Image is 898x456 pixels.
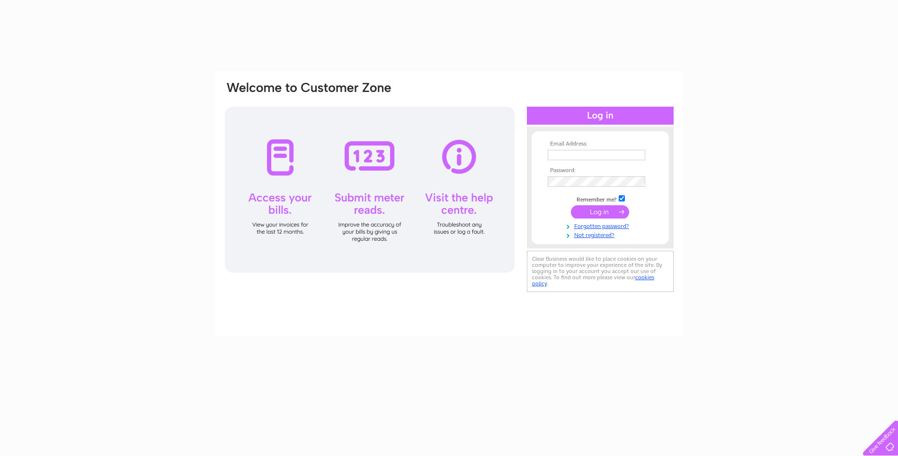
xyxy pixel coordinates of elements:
[548,221,655,230] a: Forgotten password?
[545,194,655,203] td: Remember me?
[571,205,629,219] input: Submit
[548,230,655,239] a: Not registered?
[545,141,655,147] th: Email Address:
[532,274,654,287] a: cookies policy
[545,167,655,174] th: Password:
[527,251,674,292] div: Clear Business would like to place cookies on your computer to improve your experience of the sit...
